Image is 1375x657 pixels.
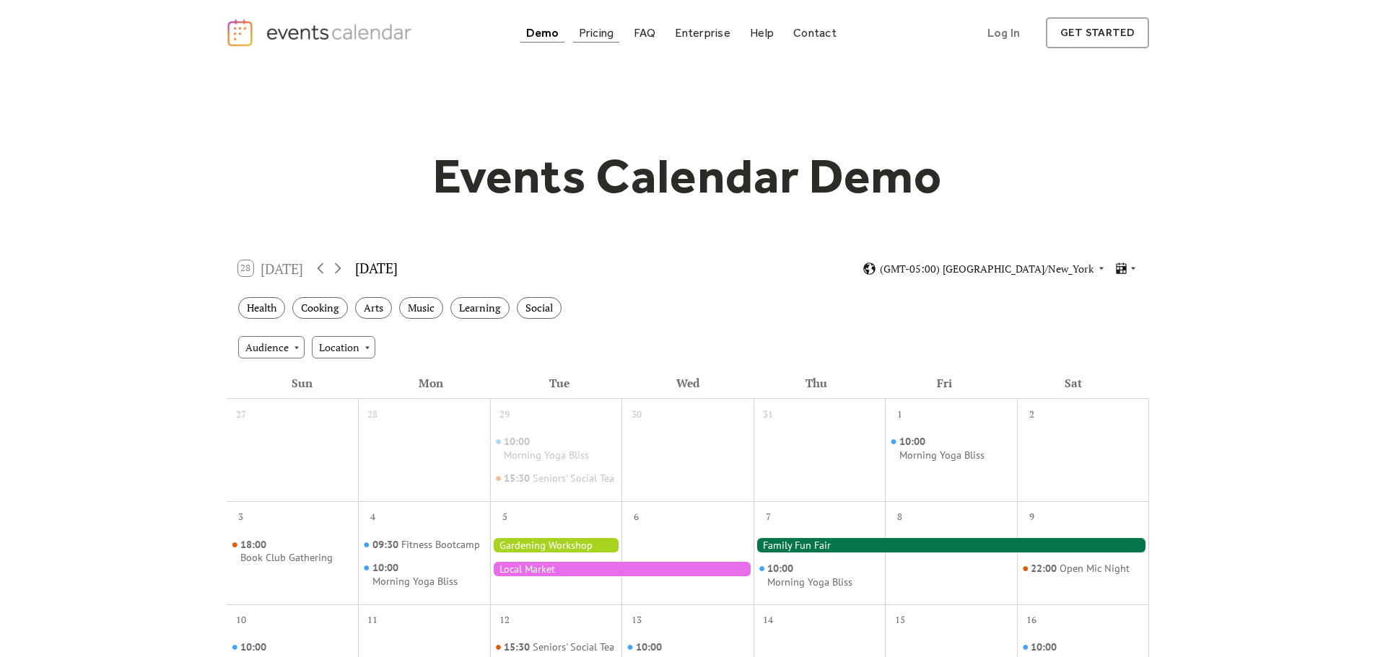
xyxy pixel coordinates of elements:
a: Enterprise [669,23,735,43]
h1: Events Calendar Demo [411,146,965,206]
a: Help [744,23,780,43]
a: Enable Validation [6,81,88,93]
div: Help [750,29,774,37]
a: home [226,18,416,48]
h5: Bazaarvoice Analytics content is not detected on this page. [6,35,211,58]
a: Demo [520,23,565,43]
div: FAQ [634,29,656,37]
div: Pricing [579,29,614,37]
div: Demo [526,29,559,37]
a: Pricing [573,23,620,43]
a: get started [1046,17,1149,48]
a: FAQ [628,23,662,43]
div: Contact [793,29,837,37]
p: Analytics Inspector 1.7.0 [6,6,211,19]
div: Enterprise [675,29,730,37]
a: Log In [973,17,1034,48]
a: Contact [787,23,842,43]
abbr: Enabling validation will send analytics events to the Bazaarvoice validation service. If an event... [6,81,88,93]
